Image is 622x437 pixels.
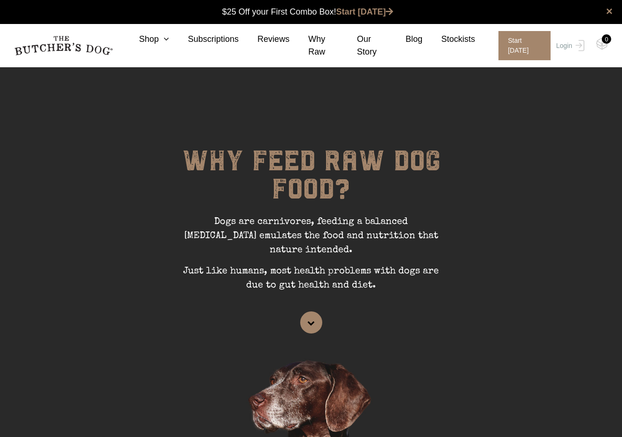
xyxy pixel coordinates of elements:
[498,31,551,60] span: Start [DATE]
[120,33,169,46] a: Shop
[489,31,554,60] a: Start [DATE]
[554,31,584,60] a: Login
[169,33,239,46] a: Subscriptions
[602,34,611,44] div: 0
[387,33,422,46] a: Blog
[239,33,289,46] a: Reviews
[336,7,394,16] a: Start [DATE]
[338,33,387,58] a: Our Story
[596,38,608,50] img: TBD_Cart-Empty.png
[170,215,452,264] p: Dogs are carnivores, feeding a balanced [MEDICAL_DATA] emulates the food and nutrition that natur...
[422,33,475,46] a: Stockists
[289,33,338,58] a: Why Raw
[606,6,613,17] a: close
[170,264,452,300] p: Just like humans, most health problems with dogs are due to gut health and diet.
[170,147,452,215] h1: WHY FEED RAW DOG FOOD?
